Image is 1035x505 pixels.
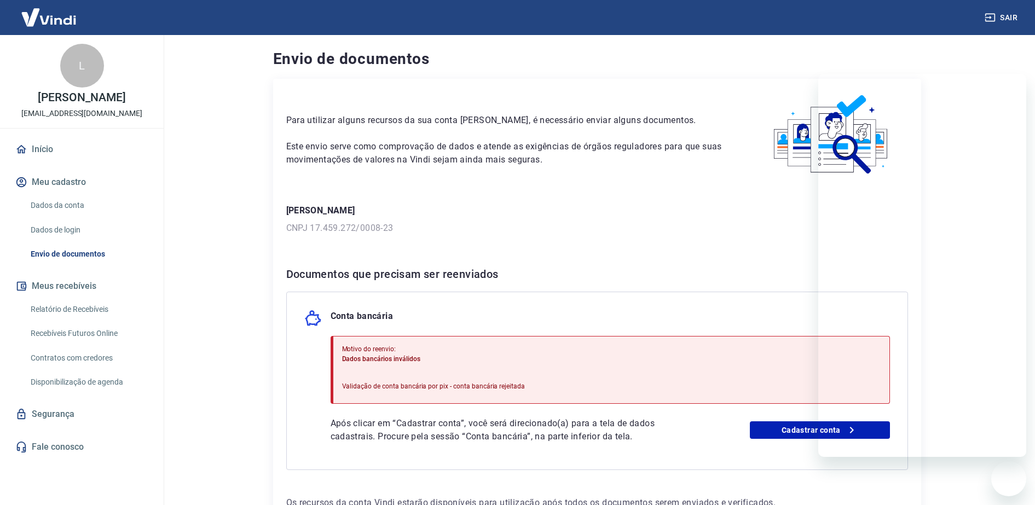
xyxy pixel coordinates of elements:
iframe: Janela de mensagens [818,74,1026,457]
p: [EMAIL_ADDRESS][DOMAIN_NAME] [21,108,142,119]
img: waiting_documents.41d9841a9773e5fdf392cede4d13b617.svg [755,92,908,178]
h6: Documentos que precisam ser reenviados [286,265,908,283]
a: Segurança [13,402,151,426]
p: Este envio serve como comprovação de dados e atende as exigências de órgãos reguladores para que ... [286,140,729,166]
p: Motivo do reenvio: [342,344,525,354]
img: money_pork.0c50a358b6dafb15dddc3eea48f23780.svg [304,310,322,327]
a: Cadastrar conta [750,421,890,439]
div: L [60,44,104,88]
p: Validação de conta bancária por pix - conta bancária rejeitada [342,381,525,391]
p: Após clicar em “Cadastrar conta”, você será direcionado(a) para a tela de dados cadastrais. Procu... [331,417,694,443]
img: Vindi [13,1,84,34]
p: [PERSON_NAME] [286,204,908,217]
p: Para utilizar alguns recursos da sua conta [PERSON_NAME], é necessário enviar alguns documentos. [286,114,729,127]
iframe: Botão para abrir a janela de mensagens, conversa em andamento [991,461,1026,496]
h4: Envio de documentos [273,48,921,70]
a: Recebíveis Futuros Online [26,322,151,345]
button: Meu cadastro [13,170,151,194]
a: Envio de documentos [26,243,151,265]
p: CNPJ 17.459.272/0008-23 [286,222,908,235]
a: Relatório de Recebíveis [26,298,151,321]
a: Disponibilização de agenda [26,371,151,393]
a: Contratos com credores [26,347,151,369]
button: Sair [982,8,1022,28]
a: Fale conosco [13,435,151,459]
a: Dados da conta [26,194,151,217]
a: Dados de login [26,219,151,241]
p: Conta bancária [331,310,394,327]
button: Meus recebíveis [13,274,151,298]
span: Dados bancários inválidos [342,355,420,363]
a: Início [13,137,151,161]
p: [PERSON_NAME] [38,92,125,103]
